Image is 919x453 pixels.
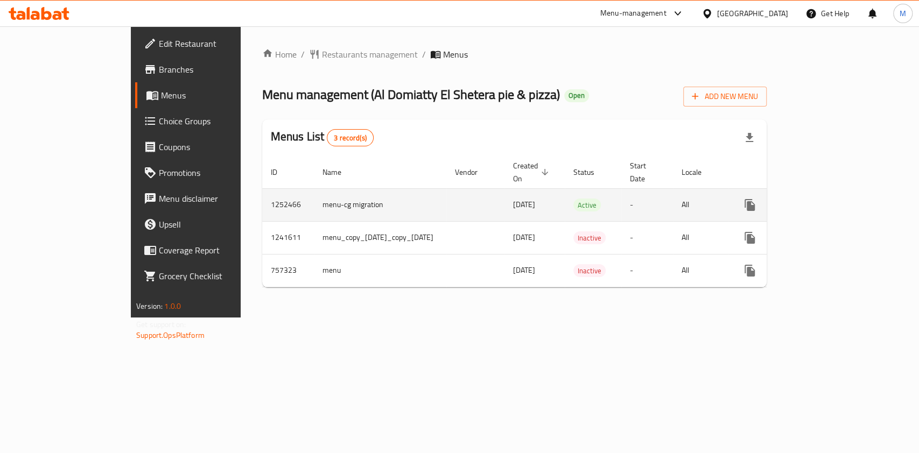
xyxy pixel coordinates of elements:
td: menu_copy_[DATE]_copy_[DATE] [314,221,446,254]
td: 1252466 [262,188,314,221]
span: Coverage Report [159,244,276,257]
span: Inactive [573,232,606,244]
span: Menu management ( Al Domiatty El Shetera pie & pizza ) [262,82,560,107]
span: Active [573,199,601,211]
div: Open [564,89,589,102]
td: - [621,254,673,287]
a: Upsell [135,211,284,237]
span: Menus [161,89,276,102]
a: Edit Restaurant [135,31,284,56]
span: [DATE] [513,197,535,211]
a: Restaurants management [309,48,418,61]
span: 3 record(s) [327,133,373,143]
a: Coverage Report [135,237,284,263]
td: 1241611 [262,221,314,254]
span: Version: [136,299,163,313]
a: Promotions [135,160,284,186]
span: Restaurants management [322,48,418,61]
button: Change Status [763,225,789,251]
a: Menu disclaimer [135,186,284,211]
table: enhanced table [262,156,849,287]
span: Menu disclaimer [159,192,276,205]
a: Support.OpsPlatform [136,328,205,342]
div: Menu-management [600,7,667,20]
span: [DATE] [513,230,535,244]
span: Status [573,166,608,179]
nav: breadcrumb [262,48,767,61]
li: / [301,48,305,61]
button: Change Status [763,258,789,284]
div: Inactive [573,264,606,277]
span: Open [564,91,589,100]
td: - [621,221,673,254]
td: All [673,254,728,287]
span: ID [271,166,291,179]
a: Choice Groups [135,108,284,134]
span: Coupons [159,140,276,153]
span: Vendor [455,166,492,179]
span: M [900,8,906,19]
span: Grocery Checklist [159,270,276,282]
span: Get support on: [136,317,186,331]
td: menu [314,254,446,287]
span: Name [322,166,355,179]
span: 1.0.0 [164,299,181,313]
a: Coupons [135,134,284,160]
span: Start Date [630,159,660,185]
li: / [422,48,426,61]
td: 757323 [262,254,314,287]
td: All [673,221,728,254]
div: [GEOGRAPHIC_DATA] [717,8,788,19]
button: more [737,225,763,251]
a: Grocery Checklist [135,263,284,289]
th: Actions [728,156,849,189]
div: Total records count [327,129,374,146]
span: [DATE] [513,263,535,277]
div: Export file [736,125,762,151]
span: Locale [682,166,715,179]
span: Upsell [159,218,276,231]
span: Edit Restaurant [159,37,276,50]
button: Add New Menu [683,87,767,107]
a: Menus [135,82,284,108]
span: Choice Groups [159,115,276,128]
span: Promotions [159,166,276,179]
span: Menus [443,48,468,61]
span: Add New Menu [692,90,758,103]
div: Inactive [573,231,606,244]
span: Branches [159,63,276,76]
h2: Menus List [271,129,374,146]
button: more [737,192,763,218]
td: All [673,188,728,221]
button: more [737,258,763,284]
span: Inactive [573,265,606,277]
span: Created On [513,159,552,185]
td: menu-cg migration [314,188,446,221]
a: Branches [135,56,284,82]
td: - [621,188,673,221]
